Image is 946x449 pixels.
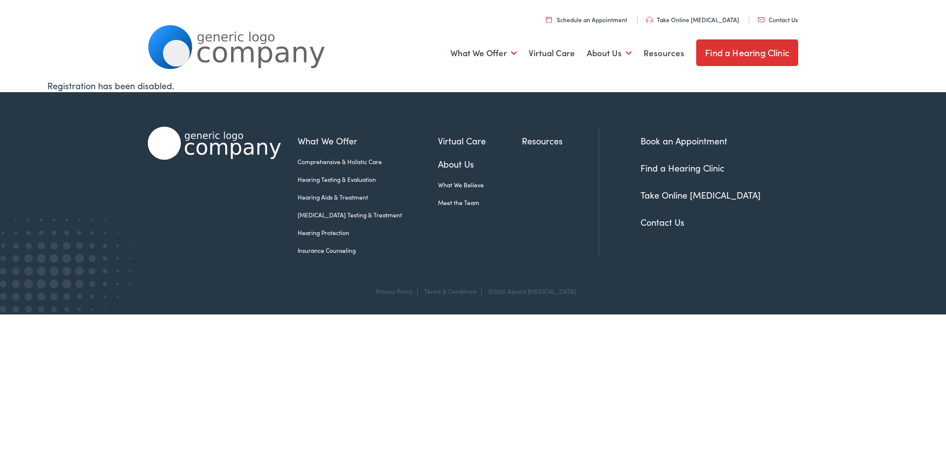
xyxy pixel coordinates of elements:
[298,210,438,219] a: [MEDICAL_DATA] Testing & Treatment
[641,162,724,174] a: Find a Hearing Clinic
[424,287,476,295] a: Terms & Conditions
[587,35,632,71] a: About Us
[641,216,684,228] a: Contact Us
[298,228,438,237] a: Hearing Protection
[148,127,281,160] img: Alpaca Audiology
[643,35,684,71] a: Resources
[646,15,739,24] a: Take Online [MEDICAL_DATA]
[641,135,727,147] a: Book an Appointment
[438,157,522,171] a: About Us
[375,287,412,295] a: Privacy Policy
[298,246,438,255] a: Insurance Counseling
[47,79,899,92] div: Registration has been disabled.
[546,15,627,24] a: Schedule an Appointment
[758,17,765,22] img: utility icon
[483,288,576,295] div: ©2025 Alpaca [MEDICAL_DATA]
[641,189,761,201] a: Take Online [MEDICAL_DATA]
[298,157,438,166] a: Comprehensive & Holistic Care
[696,39,798,66] a: Find a Hearing Clinic
[298,175,438,184] a: Hearing Testing & Evaluation
[438,134,522,147] a: Virtual Care
[298,134,438,147] a: What We Offer
[438,198,522,207] a: Meet the Team
[529,35,575,71] a: Virtual Care
[522,134,599,147] a: Resources
[298,193,438,202] a: Hearing Aids & Treatment
[546,16,552,23] img: utility icon
[758,15,798,24] a: Contact Us
[450,35,517,71] a: What We Offer
[438,180,522,189] a: What We Believe
[646,17,653,23] img: utility icon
